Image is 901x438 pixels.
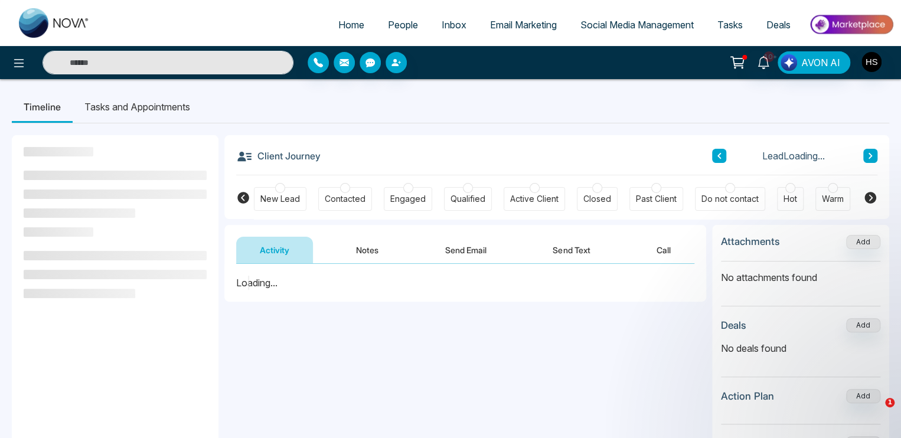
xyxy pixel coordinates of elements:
button: Notes [332,237,402,263]
div: New Lead [260,193,300,205]
a: Email Marketing [478,14,569,36]
div: Closed [583,193,611,205]
a: Home [327,14,376,36]
h3: Deals [721,319,746,331]
img: Nova CRM Logo [19,8,90,38]
a: Social Media Management [569,14,706,36]
div: Hot [784,193,797,205]
div: Loading... [236,276,694,290]
div: Do not contact [701,193,759,205]
li: Timeline [12,91,73,123]
a: People [376,14,430,36]
h3: Client Journey [236,147,321,165]
span: 1 [885,398,895,407]
button: Add [846,318,880,332]
div: Past Client [636,193,677,205]
button: Add [846,235,880,249]
div: Qualified [450,193,485,205]
button: Send Email [422,237,510,263]
a: Tasks [706,14,755,36]
a: Inbox [430,14,478,36]
span: AVON AI [801,55,840,70]
div: Engaged [390,193,426,205]
button: Activity [236,237,313,263]
img: Lead Flow [781,54,797,71]
iframe: Intercom notifications message [665,323,901,406]
button: Send Text [529,237,613,263]
div: Warm [822,193,844,205]
span: Tasks [717,19,743,31]
a: Deals [755,14,802,36]
button: AVON AI [778,51,850,74]
span: Deals [766,19,791,31]
span: Social Media Management [580,19,694,31]
div: Active Client [510,193,559,205]
span: Inbox [442,19,466,31]
span: Add [846,236,880,246]
h3: Attachments [721,236,780,247]
img: User Avatar [861,52,882,72]
li: Tasks and Appointments [73,91,202,123]
span: Email Marketing [490,19,557,31]
iframe: Intercom live chat [861,398,889,426]
span: Lead Loading... [762,149,825,163]
div: Contacted [325,193,365,205]
img: Market-place.gif [808,11,894,38]
span: 10+ [763,51,774,62]
button: Call [633,237,694,263]
a: 10+ [749,51,778,72]
span: Home [338,19,364,31]
span: People [388,19,418,31]
p: No attachments found [721,262,880,285]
